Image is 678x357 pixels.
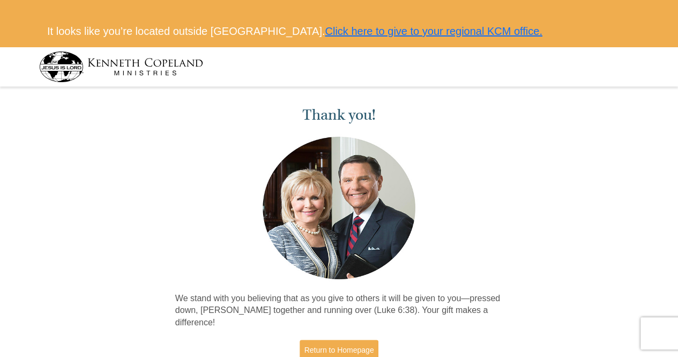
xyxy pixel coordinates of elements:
[325,25,542,37] a: Click here to give to your regional KCM office.
[39,16,639,47] div: It looks like you’re located outside [GEOGRAPHIC_DATA].
[39,52,203,82] img: kcm-header-logo.svg
[260,134,418,282] img: Kenneth and Gloria
[175,293,503,330] p: We stand with you believing that as you give to others it will be given to you—pressed down, [PER...
[175,106,503,124] h1: Thank you!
